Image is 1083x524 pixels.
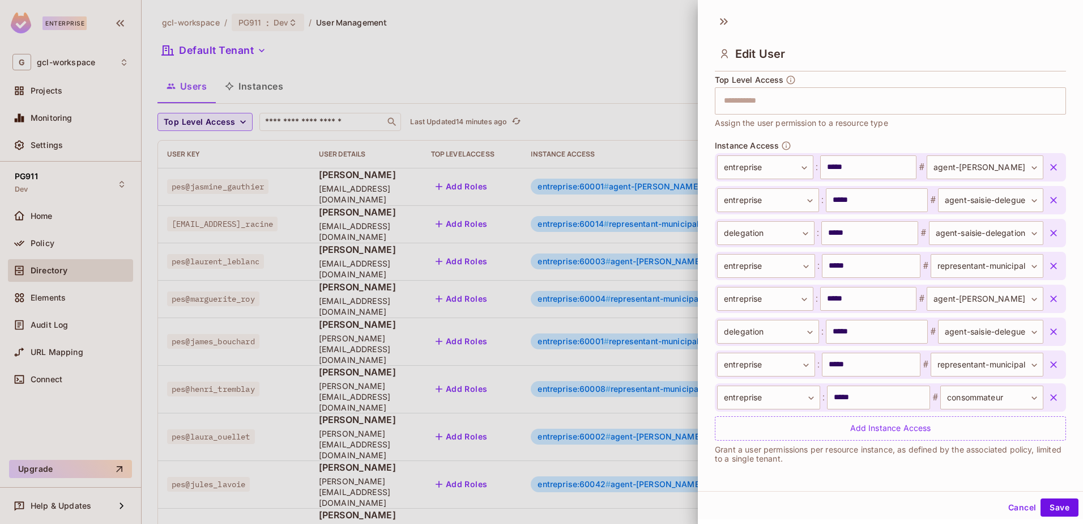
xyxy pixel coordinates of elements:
div: delegation [717,221,815,245]
div: consommateur [940,386,1043,409]
span: : [813,160,820,174]
span: # [930,391,940,404]
button: Save [1041,498,1078,517]
span: Instance Access [715,141,779,150]
div: agent-[PERSON_NAME] [927,287,1043,311]
span: : [819,325,826,339]
div: agent-saisie-delegation [929,221,1043,245]
span: : [813,292,820,306]
span: : [815,358,822,371]
span: # [920,358,931,371]
div: entreprise [717,287,813,311]
div: agent-saisie-delegue [938,188,1043,212]
div: representant-municipal [931,353,1043,377]
span: # [928,325,938,339]
span: # [916,160,927,174]
span: # [918,226,928,240]
span: Assign the user permission to a resource type [715,117,888,129]
span: : [820,391,827,404]
span: Edit User [735,47,785,61]
div: representant-municipal [931,254,1043,278]
div: entreprise [717,155,813,179]
span: # [928,193,938,207]
div: delegation [717,320,819,344]
span: # [920,259,931,273]
span: # [916,292,927,306]
div: entreprise [717,353,815,377]
div: entreprise [717,386,820,409]
button: Open [1060,99,1062,102]
span: : [815,259,822,273]
div: entreprise [717,254,815,278]
button: Cancel [1004,498,1041,517]
div: agent-[PERSON_NAME] [927,155,1043,179]
span: : [815,226,821,240]
span: : [819,193,826,207]
div: entreprise [717,188,819,212]
span: Top Level Access [715,75,783,84]
div: Add Instance Access [715,416,1066,441]
div: agent-saisie-delegue [938,320,1043,344]
p: Grant a user permissions per resource instance, as defined by the associated policy, limited to a... [715,445,1066,463]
